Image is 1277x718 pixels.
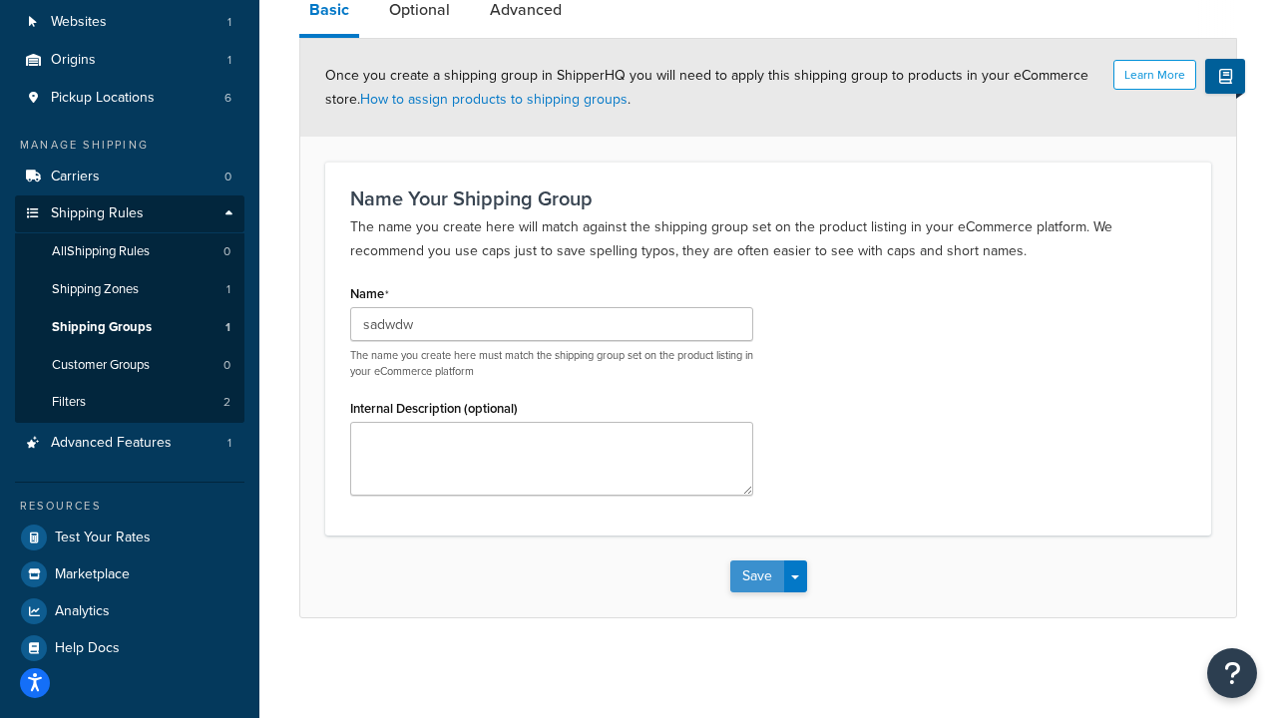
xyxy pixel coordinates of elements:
[52,357,150,374] span: Customer Groups
[227,435,231,452] span: 1
[15,137,244,154] div: Manage Shipping
[350,348,753,379] p: The name you create here must match the shipping group set on the product listing in your eCommer...
[55,603,110,620] span: Analytics
[350,215,1186,263] p: The name you create here will match against the shipping group set on the product listing in your...
[15,309,244,346] a: Shipping Groups1
[225,319,230,336] span: 1
[15,556,244,592] a: Marketplace
[1113,60,1196,90] button: Learn More
[15,195,244,423] li: Shipping Rules
[15,593,244,629] a: Analytics
[52,394,86,411] span: Filters
[51,14,107,31] span: Websites
[226,281,230,298] span: 1
[51,169,100,185] span: Carriers
[55,530,151,546] span: Test Your Rates
[15,42,244,79] li: Origins
[51,205,144,222] span: Shipping Rules
[227,52,231,69] span: 1
[15,347,244,384] li: Customer Groups
[223,243,230,260] span: 0
[15,159,244,195] li: Carriers
[15,425,244,462] a: Advanced Features1
[1205,59,1245,94] button: Show Help Docs
[15,384,244,421] a: Filters2
[1207,648,1257,698] button: Open Resource Center
[15,42,244,79] a: Origins1
[55,566,130,583] span: Marketplace
[15,520,244,555] a: Test Your Rates
[15,4,244,41] a: Websites1
[51,435,172,452] span: Advanced Features
[15,630,244,666] a: Help Docs
[15,347,244,384] a: Customer Groups0
[52,281,139,298] span: Shipping Zones
[51,52,96,69] span: Origins
[227,14,231,31] span: 1
[15,80,244,117] li: Pickup Locations
[223,394,230,411] span: 2
[15,498,244,515] div: Resources
[730,560,784,592] button: Save
[15,425,244,462] li: Advanced Features
[15,159,244,195] a: Carriers0
[223,357,230,374] span: 0
[15,271,244,308] li: Shipping Zones
[15,195,244,232] a: Shipping Rules
[52,243,150,260] span: All Shipping Rules
[360,89,628,110] a: How to assign products to shipping groups
[224,90,231,107] span: 6
[350,187,1186,209] h3: Name Your Shipping Group
[15,384,244,421] li: Filters
[224,169,231,185] span: 0
[55,640,120,657] span: Help Docs
[52,319,152,336] span: Shipping Groups
[325,65,1088,110] span: Once you create a shipping group in ShipperHQ you will need to apply this shipping group to produ...
[350,401,518,416] label: Internal Description (optional)
[15,233,244,270] a: AllShipping Rules0
[350,286,389,302] label: Name
[15,4,244,41] li: Websites
[15,309,244,346] li: Shipping Groups
[15,271,244,308] a: Shipping Zones1
[51,90,155,107] span: Pickup Locations
[15,80,244,117] a: Pickup Locations6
